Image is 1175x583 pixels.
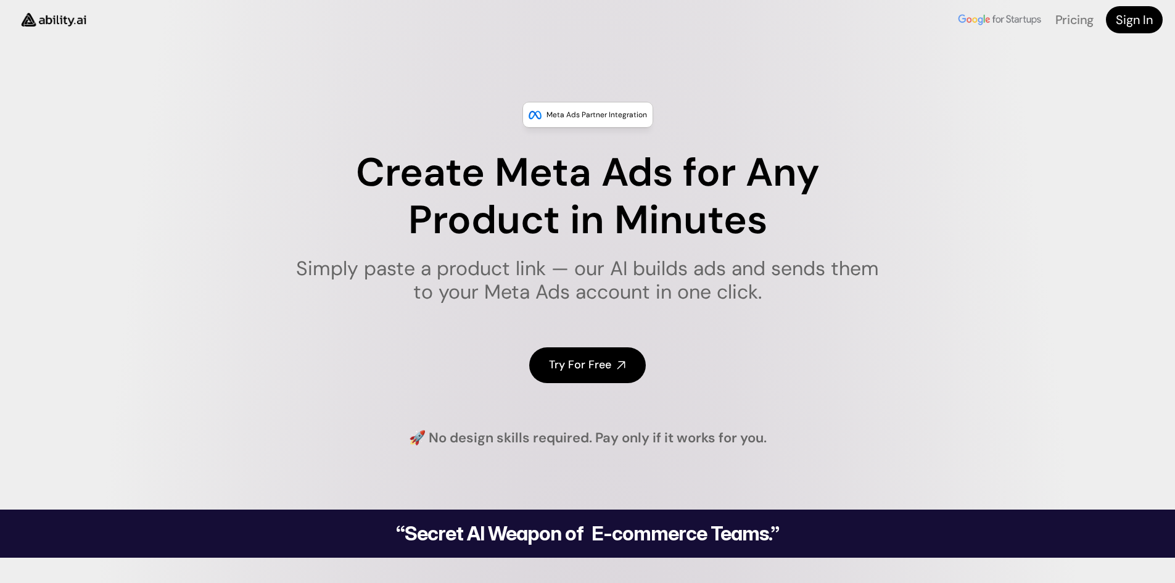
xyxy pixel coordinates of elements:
h4: Try For Free [549,357,611,373]
h2: “Secret AI Weapon of E-commerce Teams.” [365,524,811,544]
h4: Sign In [1116,11,1153,28]
p: Meta Ads Partner Integration [546,109,647,121]
a: Try For Free [529,347,646,382]
h1: Create Meta Ads for Any Product in Minutes [288,149,887,244]
a: Pricing [1055,12,1094,28]
h1: Simply paste a product link — our AI builds ads and sends them to your Meta Ads account in one cl... [288,257,887,304]
a: Sign In [1106,6,1163,33]
h4: 🚀 No design skills required. Pay only if it works for you. [409,429,767,448]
